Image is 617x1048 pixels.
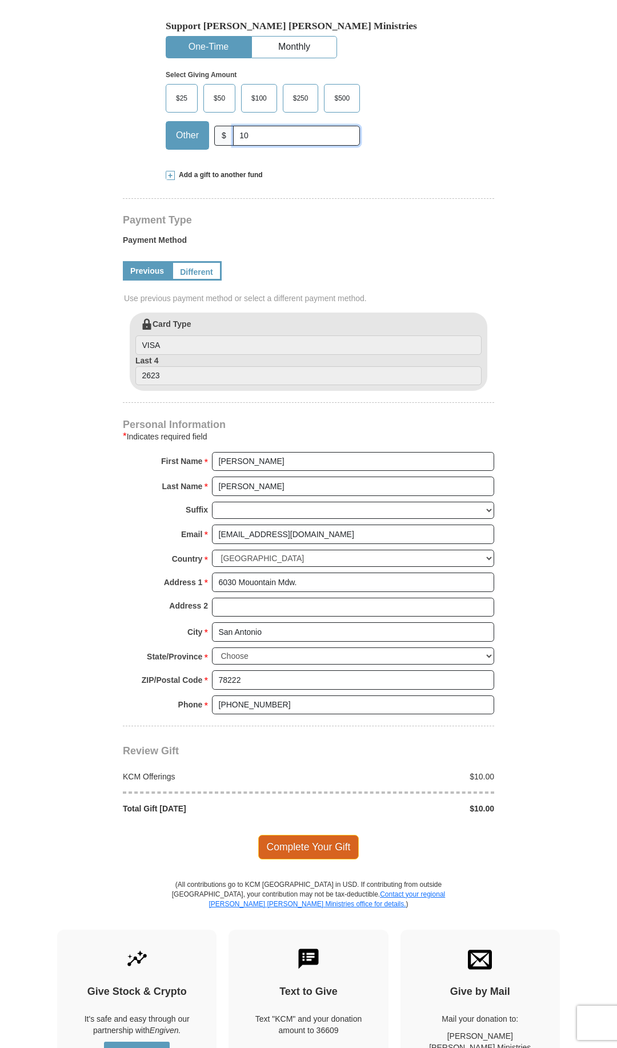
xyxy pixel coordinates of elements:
div: KCM Offerings [117,771,309,782]
span: Complete Your Gift [258,835,359,859]
strong: Email [181,526,202,542]
strong: Phone [178,697,203,713]
strong: Address 1 [164,574,203,590]
label: Last 4 [135,355,482,386]
img: text-to-give.svg [297,947,320,971]
strong: City [187,624,202,640]
a: Different [171,261,222,281]
p: (All contributions go to KCM [GEOGRAPHIC_DATA] in USD. If contributing from outside [GEOGRAPHIC_D... [171,880,446,930]
span: Review Gift [123,745,179,757]
strong: Last Name [162,478,203,494]
img: give-by-stock.svg [125,947,149,971]
span: $250 [287,90,314,107]
p: It's safe and easy through our partnership with [77,1013,197,1036]
div: Indicates required field [123,430,494,443]
label: Card Type [135,318,482,355]
input: Card Type [135,335,482,355]
i: Engiven. [150,1026,181,1035]
a: Contact your regional [PERSON_NAME] [PERSON_NAME] Ministries office for details. [209,890,445,908]
div: Total Gift [DATE] [117,803,309,814]
span: $500 [328,90,355,107]
div: $10.00 [308,771,500,782]
img: envelope.svg [468,947,492,971]
a: Previous [123,261,171,281]
strong: Address 2 [169,598,208,614]
span: $25 [170,90,193,107]
h4: Give by Mail [420,986,540,998]
span: $100 [246,90,273,107]
span: $ [214,126,234,146]
span: Use previous payment method or select a different payment method. [124,293,495,304]
strong: Select Giving Amount [166,71,237,79]
h4: Text to Give [249,986,368,998]
h4: Give Stock & Crypto [77,986,197,998]
span: $50 [208,90,231,107]
strong: Suffix [186,502,208,518]
span: Add a gift to another fund [175,170,263,180]
input: Other Amount [233,126,360,146]
strong: Country [172,551,203,567]
strong: ZIP/Postal Code [142,672,203,688]
h4: Payment Type [123,215,494,225]
span: Other [170,127,205,144]
button: Monthly [252,37,336,58]
input: Last 4 [135,366,482,386]
h4: Personal Information [123,420,494,429]
p: Mail your donation to: [420,1013,540,1025]
button: One-Time [166,37,251,58]
strong: State/Province [147,649,202,665]
strong: First Name [161,453,202,469]
div: $10.00 [308,803,500,814]
div: Text "KCM" and your donation amount to 36609 [249,1013,368,1036]
label: Payment Method [123,234,494,251]
h5: Support [PERSON_NAME] [PERSON_NAME] Ministries [166,20,451,32]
